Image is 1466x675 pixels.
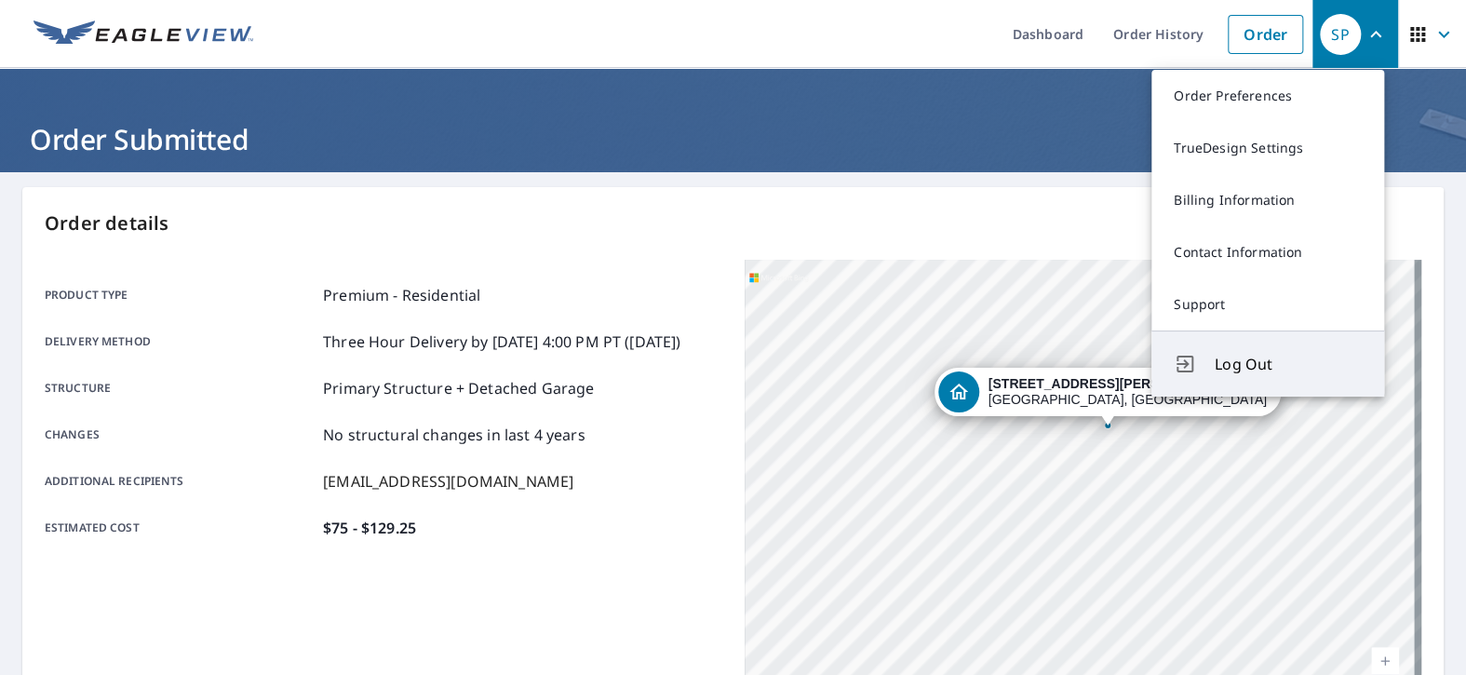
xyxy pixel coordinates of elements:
[45,470,316,493] p: Additional recipients
[1320,14,1361,55] div: SP
[1151,331,1384,397] button: Log Out
[1151,174,1384,226] a: Billing Information
[34,20,253,48] img: EV Logo
[45,517,316,539] p: Estimated cost
[1151,70,1384,122] a: Order Preferences
[45,331,316,353] p: Delivery method
[323,424,585,446] p: No structural changes in last 4 years
[935,368,1281,425] div: Dropped pin, building 1, Residential property, 2419 Carl Funderburk Rd Monroe, NC 28112
[45,377,316,399] p: Structure
[989,376,1229,391] strong: [STREET_ADDRESS][PERSON_NAME]
[323,331,680,353] p: Three Hour Delivery by [DATE] 4:00 PM PT ([DATE])
[323,377,594,399] p: Primary Structure + Detached Garage
[323,517,416,539] p: $75 - $129.25
[989,376,1268,408] div: [GEOGRAPHIC_DATA], [GEOGRAPHIC_DATA] 28112
[1151,226,1384,278] a: Contact Information
[323,470,573,493] p: [EMAIL_ADDRESS][DOMAIN_NAME]
[1151,122,1384,174] a: TrueDesign Settings
[45,284,316,306] p: Product type
[1228,15,1303,54] a: Order
[45,209,1421,237] p: Order details
[1371,647,1399,675] a: Current Level 18, Zoom In
[1151,278,1384,331] a: Support
[45,424,316,446] p: Changes
[323,284,480,306] p: Premium - Residential
[22,120,1444,158] h1: Order Submitted
[1215,353,1362,375] span: Log Out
